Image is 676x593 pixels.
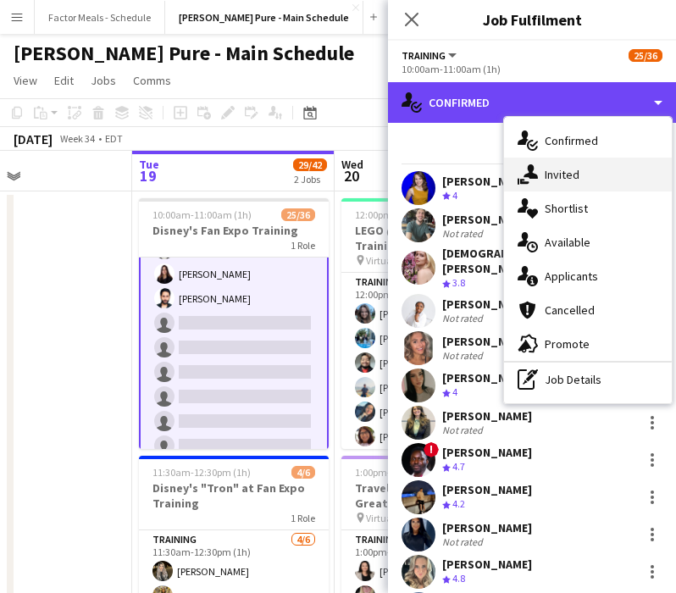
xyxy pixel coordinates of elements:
a: Comms [126,69,178,91]
div: 10:00am-11:00am (1h) [402,63,662,75]
div: Not rated [442,424,486,436]
span: Comms [133,73,171,88]
span: Virtual [366,254,395,267]
div: [PERSON_NAME] [442,520,532,535]
span: 25/36 [281,208,315,221]
a: View [7,69,44,91]
span: 4 [452,385,457,398]
div: Not rated [442,535,486,548]
span: Virtual [366,512,395,524]
button: Training [402,49,459,62]
button: [PERSON_NAME] Pure - Main Schedule [165,1,363,34]
div: [DATE] [14,130,53,147]
span: 4 [452,189,457,202]
span: 1:00pm-2:00pm (1h) [355,466,442,479]
span: 11:30am-12:30pm (1h) [152,466,251,479]
span: Training [402,49,446,62]
div: EDT [105,132,123,145]
span: 29/42 [293,158,327,171]
div: Confirmed [504,124,672,158]
div: [PERSON_NAME] [442,212,532,227]
a: Edit [47,69,80,91]
span: Week 34 [56,132,98,145]
div: Not rated [442,227,486,240]
span: 1 Role [291,239,315,252]
a: Jobs [84,69,123,91]
h1: [PERSON_NAME] Pure - Main Schedule [14,41,354,66]
div: [PERSON_NAME] [442,334,532,349]
div: Job Details [504,363,672,396]
span: Jobs [91,73,116,88]
div: [PERSON_NAME] [442,408,532,424]
div: Cancelled [504,293,672,327]
h3: Disney's Fan Expo Training [139,223,329,238]
span: ! [424,442,439,457]
span: 3.8 [452,276,465,289]
span: 1 Role [291,512,315,524]
div: Promote [504,327,672,361]
span: 4/6 [291,466,315,479]
div: Available [504,225,672,259]
div: [PERSON_NAME] [442,296,532,312]
span: 10:00am-11:00am (1h) [152,208,252,221]
span: View [14,73,37,88]
button: Factor Meals - Schedule [35,1,165,34]
app-job-card: 10:00am-11:00am (1h)25/36Disney's Fan Expo Training1 Role[PERSON_NAME][PERSON_NAME][PERSON_NAME][... [139,198,329,449]
div: [PERSON_NAME] [442,482,532,497]
app-job-card: 12:00pm-1:00pm (1h)13/13LEGO @ Fan Expo Toronto Training Virtual1 RoleTraining13/1312:00pm-1:00pm... [341,198,531,449]
span: 4.7 [452,460,465,473]
span: 4.8 [452,572,465,585]
div: Applicants [504,259,672,293]
span: Edit [54,73,74,88]
div: [PERSON_NAME] [442,174,532,189]
span: 12:00pm-1:00pm (1h) [355,208,447,221]
div: 2 Jobs [294,173,326,186]
div: Shortlist [504,191,672,225]
div: [PERSON_NAME] [442,445,532,460]
div: [DEMOGRAPHIC_DATA][PERSON_NAME] [442,246,635,276]
div: [PERSON_NAME] [442,557,532,572]
div: Confirmed [388,82,676,123]
span: 19 [136,166,159,186]
div: Not rated [442,349,486,362]
div: [PERSON_NAME] [442,370,532,385]
div: Not rated [442,312,486,324]
span: 25/36 [629,49,662,62]
h3: Travel Alberta & AGLC x Great Outdoors Comedy Festival Training [341,480,531,511]
span: Tue [139,157,159,172]
h3: Disney's "Tron" at Fan Expo Training [139,480,329,511]
h3: Job Fulfilment [388,8,676,30]
span: 20 [339,166,363,186]
div: Invited [504,158,672,191]
span: Wed [341,157,363,172]
h3: LEGO @ Fan Expo Toronto Training [341,223,531,253]
span: 4.2 [452,497,465,510]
